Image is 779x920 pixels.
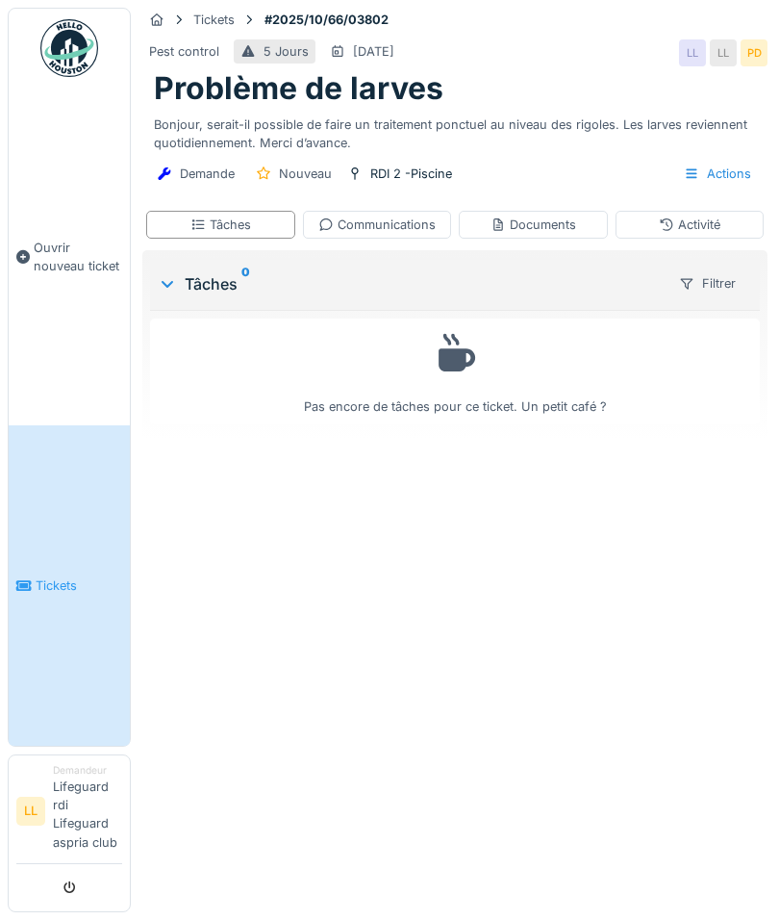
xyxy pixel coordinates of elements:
div: Documents [490,216,576,234]
div: LL [679,39,706,66]
li: Lifeguard rdi Lifeguard aspria club [53,763,122,859]
img: Badge_color-CXgf-gQk.svg [40,19,98,77]
strong: #2025/10/66/03802 [257,11,396,29]
div: Pest control [149,42,219,61]
h1: Problème de larves [154,70,443,107]
div: Tâches [158,272,663,295]
div: Communications [318,216,436,234]
div: PD [741,39,767,66]
div: LL [710,39,737,66]
div: Filtrer [670,269,744,297]
div: Activité [659,216,720,234]
a: Ouvrir nouveau ticket [9,88,130,425]
div: Demandeur [53,763,122,778]
span: Tickets [36,576,122,595]
div: Tickets [193,11,235,29]
a: Tickets [9,425,130,745]
sup: 0 [241,272,250,295]
div: [DATE] [353,42,394,61]
div: Actions [675,160,760,188]
a: LL DemandeurLifeguard rdi Lifeguard aspria club [16,763,122,864]
div: Bonjour, serait-il possible de faire un traitement ponctuel au niveau des rigoles. Les larves rev... [154,108,756,152]
li: LL [16,797,45,826]
div: RDI 2 -Piscine [370,165,452,183]
div: 5 Jours [264,42,309,61]
div: Tâches [190,216,251,234]
div: Nouveau [279,165,332,183]
div: Demande [180,165,235,183]
span: Ouvrir nouveau ticket [34,239,122,275]
div: Pas encore de tâches pour ce ticket. Un petit café ? [163,327,747,417]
